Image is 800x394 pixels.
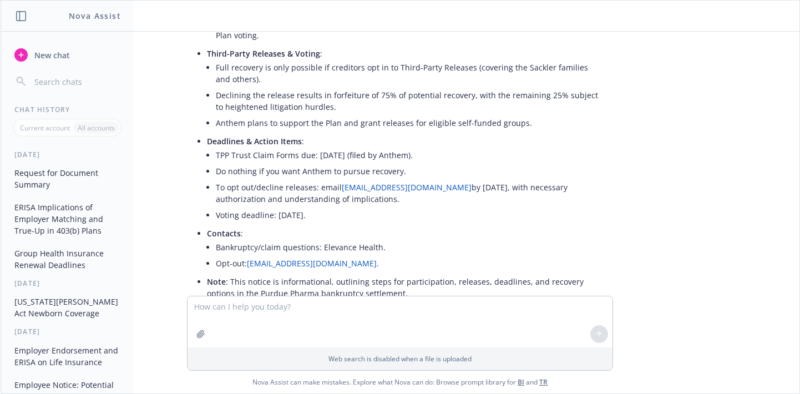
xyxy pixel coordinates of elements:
[216,179,602,207] li: To opt out/decline releases: email by [DATE], with necessary authorization and understanding of i...
[207,228,241,239] span: Contacts
[216,163,602,179] li: Do nothing if you want Anthem to pursue recovery.
[216,207,602,223] li: Voting deadline: [DATE].
[207,135,602,147] p: :
[1,150,134,159] div: [DATE]
[10,341,125,371] button: Employer Endorsement and ERISA on Life Insurance
[1,327,134,336] div: [DATE]
[10,244,125,274] button: Group Health Insurance Renewal Deadlines
[207,48,320,59] span: Third-Party Releases & Voting
[207,276,602,299] p: : This notice is informational, outlining steps for participation, releases, deadlines, and recov...
[20,123,70,133] p: Current account
[10,164,125,194] button: Request for Document Summary
[69,10,121,22] h1: Nova Assist
[342,182,472,193] a: [EMAIL_ADDRESS][DOMAIN_NAME]
[518,377,524,387] a: BI
[207,136,302,147] span: Deadlines & Action Items
[216,239,602,255] li: Bankruptcy/claim questions: Elevance Health.
[539,377,548,387] a: TR
[1,105,134,114] div: Chat History
[10,45,125,65] button: New chat
[247,258,377,269] a: [EMAIL_ADDRESS][DOMAIN_NAME]
[10,292,125,322] button: [US_STATE][PERSON_NAME] Act Newborn Coverage
[216,147,602,163] li: TPP Trust Claim Forms due: [DATE] (filed by Anthem).
[216,115,602,131] li: Anthem plans to support the Plan and grant releases for eligible self-funded groups.
[1,279,134,288] div: [DATE]
[207,48,602,59] p: :
[32,74,120,89] input: Search chats
[207,228,602,239] p: :
[207,276,226,287] span: Note
[216,255,602,271] li: Opt-out: .
[194,354,606,363] p: Web search is disabled when a file is uploaded
[216,87,602,115] li: Declining the release results in forfeiture of 75% of potential recovery, with the remaining 25% ...
[5,371,795,393] span: Nova Assist can make mistakes. Explore what Nova can do: Browse prompt library for and
[10,198,125,240] button: ERISA Implications of Employer Matching and True-Up in 403(b) Plans
[78,123,115,133] p: All accounts
[32,49,70,61] span: New chat
[216,59,602,87] li: Full recovery is only possible if creditors opt in to Third‑Party Releases (covering the Sackler ...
